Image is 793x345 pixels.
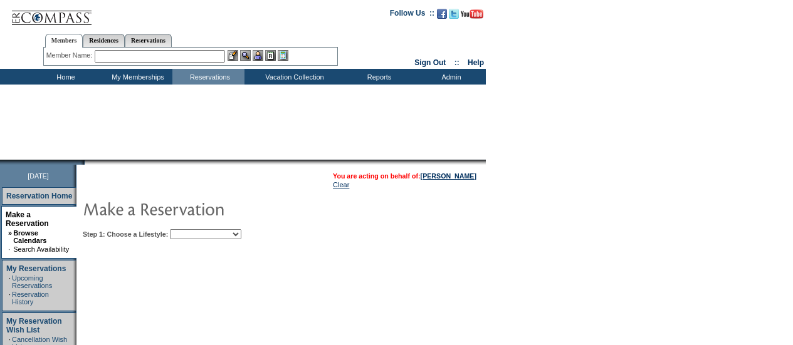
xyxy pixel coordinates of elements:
td: Home [28,69,100,85]
a: [PERSON_NAME] [421,172,476,180]
a: Reservation History [12,291,49,306]
a: Make a Reservation [6,210,49,228]
td: · [8,245,12,253]
span: [DATE] [28,172,49,180]
div: Member Name: [46,50,95,61]
a: Upcoming Reservations [12,274,52,289]
span: :: [454,58,460,67]
img: Become our fan on Facebook [437,9,447,19]
td: · [9,291,11,306]
img: promoShadowLeftCorner.gif [80,160,85,165]
a: My Reservation Wish List [6,317,62,334]
td: · [9,274,11,289]
a: Browse Calendars [13,229,46,244]
a: Residences [83,34,125,47]
a: Follow us on Twitter [449,13,459,20]
a: Clear [333,181,349,188]
img: Impersonate [253,50,263,61]
td: My Memberships [100,69,172,85]
a: My Reservations [6,264,66,273]
td: Vacation Collection [244,69,342,85]
td: Reports [342,69,414,85]
img: Subscribe to our YouTube Channel [461,9,483,19]
a: Help [468,58,484,67]
a: Sign Out [414,58,446,67]
b: » [8,229,12,237]
a: Search Availability [13,245,69,253]
span: You are acting on behalf of: [333,172,476,180]
td: Reservations [172,69,244,85]
td: Admin [414,69,486,85]
img: blank.gif [85,160,86,165]
img: b_calculator.gif [278,50,288,61]
a: Reservations [125,34,172,47]
a: Subscribe to our YouTube Channel [461,13,483,20]
img: pgTtlMakeReservation.gif [83,196,333,221]
img: b_edit.gif [228,50,238,61]
a: Reservation Home [6,192,72,200]
img: Follow us on Twitter [449,9,459,19]
b: Step 1: Choose a Lifestyle: [83,230,168,238]
a: Become our fan on Facebook [437,13,447,20]
img: Reservations [265,50,276,61]
a: Members [45,34,83,48]
img: View [240,50,251,61]
td: Follow Us :: [390,8,434,23]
